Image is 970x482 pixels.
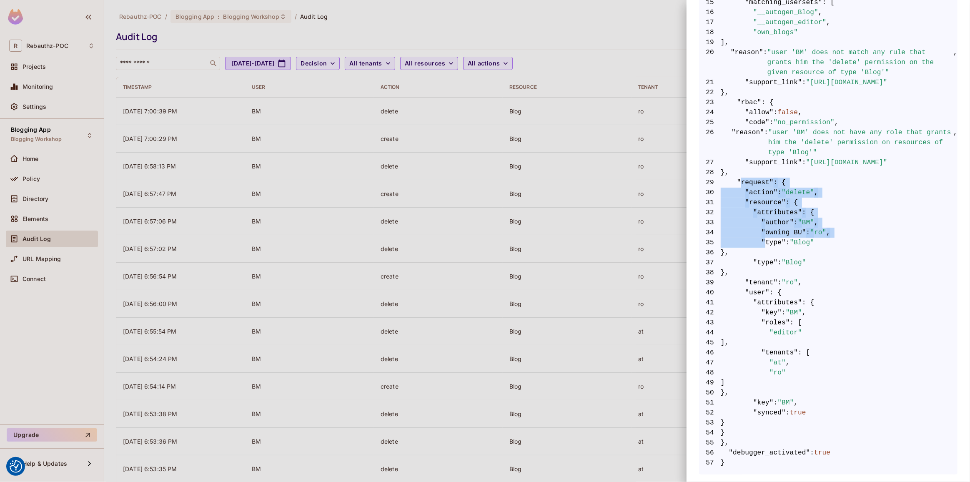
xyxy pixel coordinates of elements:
span: , [814,218,818,228]
span: 21 [699,78,721,88]
span: 50 [699,388,721,398]
span: "BM" [786,308,802,318]
span: : [774,108,778,118]
span: : [769,118,774,128]
span: 23 [699,98,721,108]
span: }, [699,168,957,178]
span: 45 [699,338,721,348]
span: 46 [699,348,721,358]
span: 25 [699,118,721,128]
span: "key" [753,398,774,408]
span: "[URL][DOMAIN_NAME]" [806,78,887,88]
span: } [699,418,957,428]
span: "action" [745,188,778,198]
span: 41 [699,298,721,308]
span: "support_link" [745,158,802,168]
span: 24 [699,108,721,118]
span: "editor" [769,328,802,338]
span: ] [699,378,957,388]
span: ], [699,338,957,348]
span: , [953,48,957,78]
span: : [802,158,806,168]
span: "resource" [745,198,786,208]
span: "allow" [745,108,774,118]
span: : [782,308,786,318]
span: }, [699,248,957,258]
span: "delete" [782,188,814,198]
span: : [763,48,767,78]
span: : { [786,198,798,208]
span: "tenants" [762,348,798,358]
span: 57 [699,458,721,468]
span: : [806,228,810,238]
span: 16 [699,8,721,18]
span: "ro" [810,228,827,238]
span: 54 [699,428,721,438]
span: 19 [699,38,721,48]
span: : [786,238,790,248]
span: : [774,398,778,408]
span: : [ [798,348,810,358]
span: "own_blogs" [753,28,798,38]
span: }, [699,438,957,448]
span: 53 [699,418,721,428]
span: 27 [699,158,721,168]
span: 44 [699,328,721,338]
span: "attributes" [753,208,802,218]
span: : { [802,208,814,218]
span: 42 [699,308,721,318]
span: 33 [699,218,721,228]
span: : [802,78,806,88]
span: "author" [762,218,794,228]
span: "no_permission" [774,118,835,128]
span: "roles" [762,318,790,328]
span: : [778,258,782,268]
span: : [786,408,790,418]
span: : [810,448,815,458]
span: "reason" [731,48,763,78]
span: "type" [762,238,786,248]
span: : [794,218,798,228]
span: 18 [699,28,721,38]
span: 39 [699,278,721,288]
span: 48 [699,368,721,378]
span: "ro" [782,278,798,288]
span: 55 [699,438,721,448]
span: } [699,428,957,438]
span: , [814,188,818,198]
span: : { [774,178,786,188]
span: "BM" [798,218,814,228]
span: , [786,358,790,368]
span: ], [699,38,957,48]
span: 47 [699,358,721,368]
span: "synced" [753,408,786,418]
span: 20 [699,48,721,78]
span: true [814,448,830,458]
span: 34 [699,228,721,238]
span: }, [699,88,957,98]
span: "Blog" [790,238,815,248]
span: 35 [699,238,721,248]
span: : { [769,288,782,298]
span: "code" [745,118,770,128]
span: , [827,18,831,28]
span: 36 [699,248,721,258]
span: : { [762,98,774,108]
span: "request" [737,178,774,188]
span: "Blog" [782,258,806,268]
span: "type" [753,258,778,268]
span: , [827,228,831,238]
span: 31 [699,198,721,208]
span: : { [802,298,814,308]
span: 17 [699,18,721,28]
span: , [953,128,957,158]
span: "ro" [769,368,786,378]
span: "reason" [732,128,764,158]
span: , [794,398,798,408]
span: "attributes" [753,298,802,308]
span: 43 [699,318,721,328]
span: "user 'BM' does not have any role that grants him the 'delete' permission on resources of type 'B... [768,128,953,158]
span: 51 [699,398,721,408]
span: 32 [699,208,721,218]
span: , [798,108,802,118]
